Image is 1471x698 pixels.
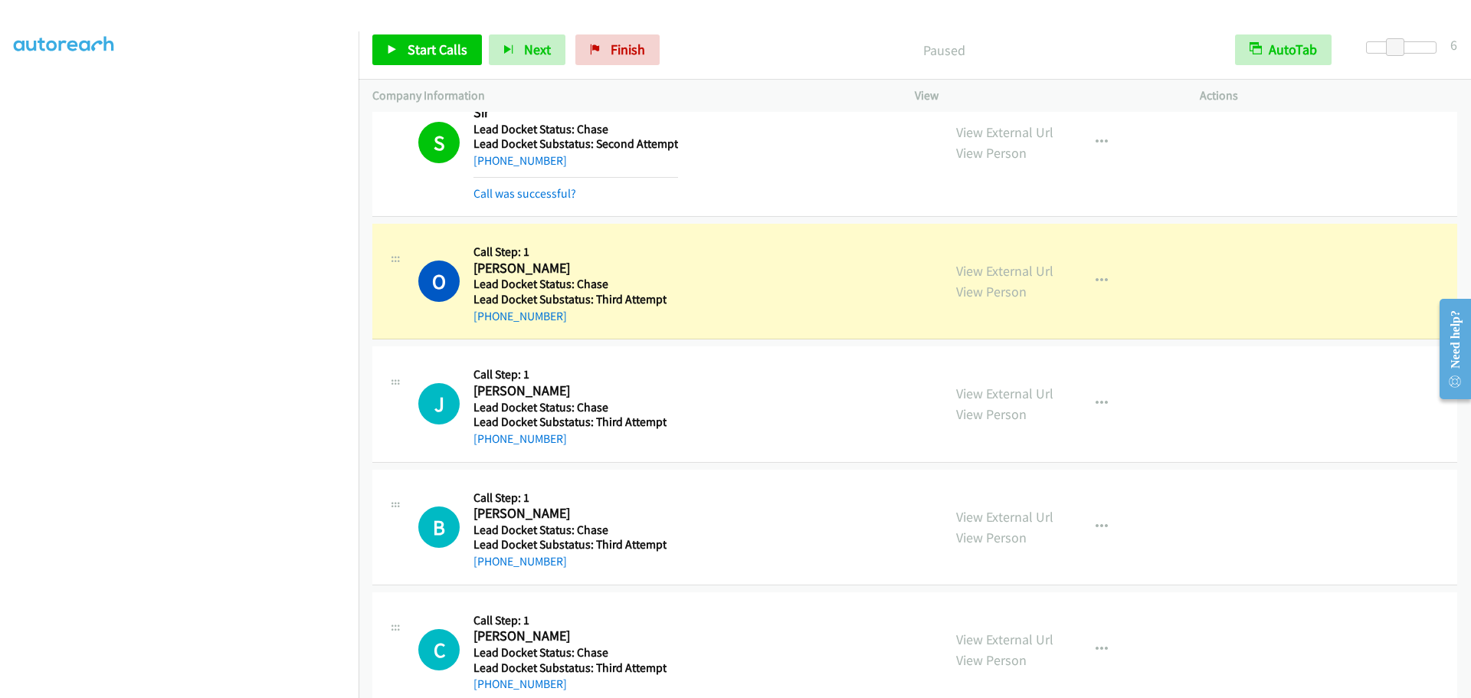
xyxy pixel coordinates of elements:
h5: Lead Docket Status: Chase [473,400,667,415]
a: [PHONE_NUMBER] [473,677,567,691]
a: [PHONE_NUMBER] [473,153,567,168]
a: [PHONE_NUMBER] [473,554,567,569]
h1: O [418,261,460,302]
h2: [PERSON_NAME] [473,382,667,400]
h5: Lead Docket Status: Chase [473,645,667,660]
div: 6 [1450,34,1457,55]
h5: Call Step: 1 [473,244,667,260]
div: The call is yet to be attempted [418,629,460,670]
h2: [PERSON_NAME] [473,260,667,277]
h1: B [418,506,460,548]
a: View External Url [956,123,1053,141]
h1: C [418,629,460,670]
p: View [915,87,1172,105]
h2: Sir * [473,104,678,122]
h1: J [418,383,460,424]
span: Next [524,41,551,58]
a: View Person [956,529,1027,546]
h5: Call Step: 1 [473,613,667,628]
a: View Person [956,144,1027,162]
div: The call is yet to be attempted [418,506,460,548]
a: Start Calls [372,34,482,65]
a: [PHONE_NUMBER] [473,309,567,323]
a: View External Url [956,508,1053,526]
h2: [PERSON_NAME] [473,628,667,645]
h5: Call Step: 1 [473,367,667,382]
h1: S [418,122,460,163]
a: Call was successful? [473,186,576,201]
h5: Lead Docket Substatus: Third Attempt [473,292,667,307]
a: [PHONE_NUMBER] [473,431,567,446]
p: Paused [680,40,1207,61]
h5: Lead Docket Substatus: Third Attempt [473,415,667,430]
span: Finish [611,41,645,58]
a: View External Url [956,262,1053,280]
a: View Person [956,651,1027,669]
h5: Lead Docket Status: Chase [473,122,678,137]
button: AutoTab [1235,34,1332,65]
p: Company Information [372,87,887,105]
h5: Lead Docket Substatus: Second Attempt [473,136,678,152]
a: View Person [956,405,1027,423]
button: Next [489,34,565,65]
h5: Lead Docket Substatus: Third Attempt [473,537,667,552]
h2: [PERSON_NAME] [473,505,667,523]
a: View Person [956,283,1027,300]
h5: Lead Docket Substatus: Third Attempt [473,660,667,676]
div: The call is yet to be attempted [418,383,460,424]
iframe: Resource Center [1427,288,1471,410]
p: Actions [1200,87,1457,105]
h5: Lead Docket Status: Chase [473,523,667,538]
span: Start Calls [408,41,467,58]
h5: Lead Docket Status: Chase [473,277,667,292]
a: Finish [575,34,660,65]
a: View External Url [956,631,1053,648]
h5: Call Step: 1 [473,490,667,506]
a: View External Url [956,385,1053,402]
